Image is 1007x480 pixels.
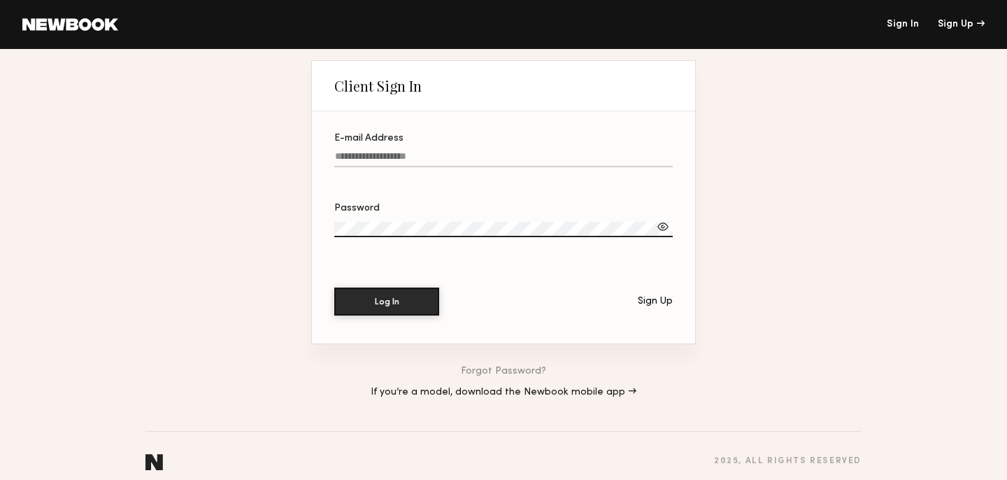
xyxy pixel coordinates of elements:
[371,388,636,397] a: If you’re a model, download the Newbook mobile app →
[334,288,439,316] button: Log In
[334,222,673,237] input: Password
[714,457,862,466] div: 2025 , all rights reserved
[938,20,985,29] div: Sign Up
[334,151,673,167] input: E-mail Address
[334,204,673,213] div: Password
[334,134,673,143] div: E-mail Address
[334,78,422,94] div: Client Sign In
[887,20,919,29] a: Sign In
[461,367,546,376] a: Forgot Password?
[638,297,673,306] div: Sign Up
